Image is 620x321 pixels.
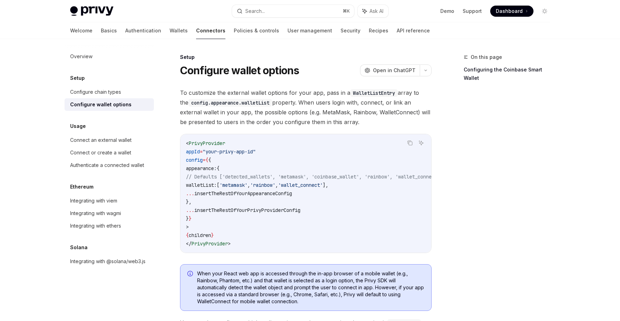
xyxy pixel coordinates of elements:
span: { [206,157,208,163]
span: { [186,232,189,238]
a: Integrating with viem [65,194,154,207]
span: > [228,240,231,247]
a: Authenticate a connected wallet [65,159,154,171]
a: Integrating with ethers [65,220,154,232]
h5: Ethereum [70,183,94,191]
a: Connect an external wallet [65,134,154,146]
span: ], [323,182,328,188]
div: Setup [180,54,432,61]
button: Ask AI [417,138,426,147]
img: light logo [70,6,113,16]
a: Configuring the Coinbase Smart Wallet [464,64,556,84]
button: Open in ChatGPT [360,64,420,76]
span: insertTheRestOfYourPrivyProviderConfig [194,207,300,213]
a: Authentication [125,22,161,39]
button: Toggle dark mode [539,6,550,17]
span: </ [186,240,192,247]
span: PrivyProvider [189,140,225,146]
span: ... [186,190,194,197]
span: , [247,182,250,188]
a: Configure wallet options [65,98,154,111]
span: { [217,165,219,171]
div: Connect an external wallet [70,136,132,144]
span: children [189,232,211,238]
button: Search...⌘K [232,5,354,17]
span: appearance: [186,165,217,171]
h5: Solana [70,243,88,252]
span: ⌘ K [343,8,350,14]
span: config [186,157,203,163]
div: Connect or create a wallet [70,148,131,157]
span: = [200,148,203,155]
span: // Defaults ['detected_wallets', 'metamask', 'coinbase_wallet', 'rainbow', 'wallet_connect'] [186,174,443,180]
span: Open in ChatGPT [373,67,416,74]
div: Integrating with ethers [70,222,121,230]
span: = [203,157,206,163]
span: ... [186,207,194,213]
button: Ask AI [358,5,388,17]
div: Integrating with wagmi [70,209,121,217]
a: Security [341,22,360,39]
span: , [275,182,278,188]
a: Demo [440,8,454,15]
a: Support [463,8,482,15]
a: API reference [397,22,430,39]
span: } [186,215,189,222]
span: PrivyProvider [192,240,228,247]
span: Dashboard [496,8,523,15]
span: On this page [471,53,502,61]
h5: Usage [70,122,86,130]
h1: Configure wallet options [180,64,299,77]
a: Wallets [170,22,188,39]
code: config.appearance.walletList [188,99,272,107]
span: [ [217,182,219,188]
a: Dashboard [490,6,533,17]
div: Configure wallet options [70,100,132,109]
a: Integrating with @solana/web3.js [65,255,154,268]
a: Connect or create a wallet [65,146,154,159]
a: Connectors [196,22,225,39]
div: Authenticate a connected wallet [70,161,144,169]
div: Overview [70,52,92,61]
span: > [186,224,189,230]
span: 'metamask' [219,182,247,188]
span: 'rainbow' [250,182,275,188]
span: To customize the external wallet options for your app, pass in a array to the property. When user... [180,88,432,127]
svg: Info [187,271,194,278]
span: "your-privy-app-id" [203,148,256,155]
span: }, [186,199,192,205]
span: appId [186,148,200,155]
div: Integrating with @solana/web3.js [70,257,145,266]
a: Integrating with wagmi [65,207,154,220]
a: Configure chain types [65,86,154,98]
span: < [186,140,189,146]
div: Configure chain types [70,88,121,96]
a: Welcome [70,22,92,39]
button: Copy the contents from the code block [405,138,414,147]
div: Search... [245,7,265,15]
span: insertTheRestOfYourAppearanceConfig [194,190,292,197]
a: Recipes [369,22,388,39]
span: } [189,215,192,222]
a: Overview [65,50,154,63]
span: { [208,157,211,163]
span: } [211,232,214,238]
span: When your React web app is accessed through the in-app browser of a mobile wallet (e.g., Rainbow,... [197,270,424,305]
a: Basics [101,22,117,39]
span: walletList: [186,182,217,188]
a: User management [287,22,332,39]
a: Policies & controls [234,22,279,39]
div: Integrating with viem [70,197,117,205]
span: 'wallet_connect' [278,182,323,188]
span: Ask AI [369,8,383,15]
code: WalletListEntry [350,89,398,97]
h5: Setup [70,74,85,82]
